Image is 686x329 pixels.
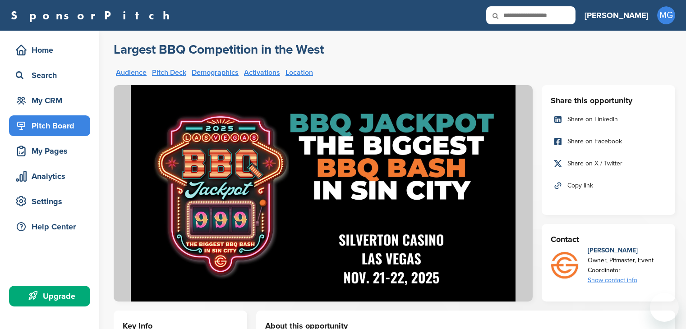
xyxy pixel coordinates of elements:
div: My CRM [14,92,90,109]
div: Analytics [14,168,90,184]
a: Audience [116,69,147,76]
div: Settings [14,193,90,210]
a: Upgrade [9,286,90,306]
div: Help Center [14,219,90,235]
iframe: Button to launch messaging window [650,293,679,322]
a: Share on LinkedIn [551,110,666,129]
img: Girlscangrill lg icon 4c [551,252,578,279]
span: Share on X / Twitter [567,159,622,169]
div: Upgrade [14,288,90,304]
h3: Contact [551,233,666,246]
a: Demographics [192,69,239,76]
div: Home [14,42,90,58]
h3: Share this opportunity [551,94,666,107]
a: Pitch Board [9,115,90,136]
a: Activations [244,69,280,76]
a: Pitch Deck [152,69,186,76]
a: Share on X / Twitter [551,154,666,173]
a: My Pages [9,141,90,161]
a: Home [9,40,90,60]
div: My Pages [14,143,90,159]
div: Pitch Board [14,118,90,134]
div: Show contact info [588,275,666,285]
span: Share on LinkedIn [567,114,618,124]
a: Help Center [9,216,90,237]
div: [PERSON_NAME] [588,246,666,256]
a: Search [9,65,90,86]
a: Copy link [551,176,666,195]
div: Owner, Pitmaster, Event Coordinator [588,256,666,275]
span: Copy link [567,181,593,191]
a: Largest BBQ Competition in the West [114,41,324,58]
div: Search [14,67,90,83]
a: [PERSON_NAME] [585,5,648,25]
a: Share on Facebook [551,132,666,151]
a: Analytics [9,166,90,187]
h3: [PERSON_NAME] [585,9,648,22]
span: MG [657,6,675,24]
img: Sponsorpitch & [114,85,533,302]
a: Settings [9,191,90,212]
a: Location [285,69,313,76]
a: SponsorPitch [11,9,175,21]
span: Share on Facebook [567,137,622,146]
a: My CRM [9,90,90,111]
